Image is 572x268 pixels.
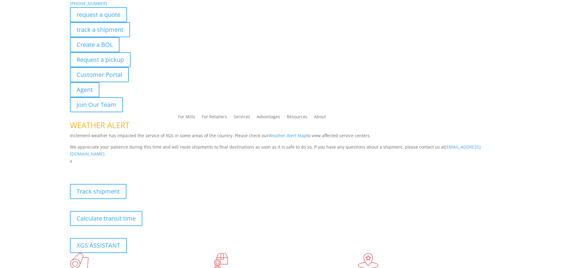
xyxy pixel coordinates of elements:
a: Customer Portal [70,67,129,82]
a: Create a BOL [70,37,120,52]
p: Inclement weather has impacted the service of XGS in some areas of the country. Please check our ... [70,132,502,143]
a: XGS ASSISTANT [70,238,127,253]
b: Visibility, transparency, and control for your entire supply chain. [70,166,204,171]
a: For Mills [178,115,195,121]
a: Calculate transit time [70,211,142,226]
p: x [70,158,502,165]
a: request a quote [70,7,127,22]
a: Resources [287,115,307,121]
a: [PHONE_NUMBER] [70,1,107,6]
span: WEATHER ALERT [70,120,129,131]
a: Join Our Team [70,97,123,112]
a: For Retailers [202,115,227,121]
a: About [314,115,326,121]
a: track a shipment [70,22,130,37]
p: We appreciate your patience during this time and will route shipments to final destinations as so... [70,143,502,158]
a: Advantages [257,115,280,121]
a: Services [234,115,250,121]
a: Request a pickup [70,52,131,67]
a: Agent [70,82,99,97]
a: Weather Alert Map [268,133,307,138]
a: Track shipment [70,184,126,199]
